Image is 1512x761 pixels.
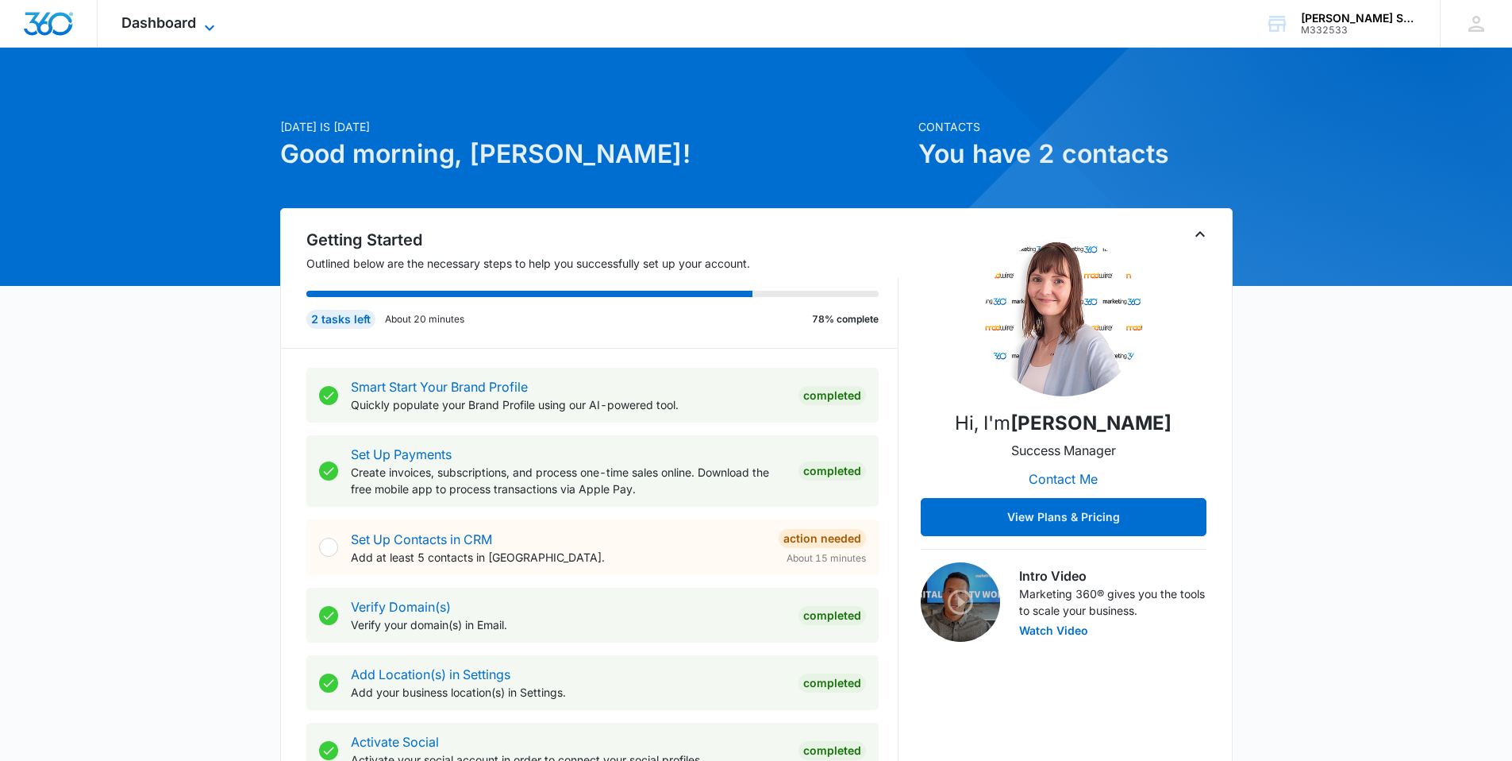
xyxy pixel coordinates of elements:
[280,118,909,135] p: [DATE] is [DATE]
[351,599,451,615] a: Verify Domain(s)
[351,531,492,547] a: Set Up Contacts in CRM
[306,255,898,272] p: Outlined below are the necessary steps to help you successfully set up your account.
[918,135,1233,173] h1: You have 2 contacts
[1019,585,1206,619] p: Marketing 360® gives you the tools to scale your business.
[921,498,1206,536] button: View Plans & Pricing
[280,135,909,173] h1: Good morning, [PERSON_NAME]!
[351,734,439,750] a: Activate Social
[351,446,452,462] a: Set Up Payments
[812,312,879,326] p: 78% complete
[921,562,1000,642] img: Intro Video
[798,741,866,760] div: Completed
[787,551,866,566] span: About 15 minutes
[798,674,866,693] div: Completed
[955,409,1172,438] p: Hi, I'm
[1019,625,1088,636] button: Watch Video
[1191,225,1210,244] button: Toggle Collapse
[984,238,1143,396] img: Christy Perez
[351,379,528,395] a: Smart Start Your Brand Profile
[306,228,898,252] h2: Getting Started
[351,464,786,497] p: Create invoices, subscriptions, and process one-time sales online. Download the free mobile app t...
[1010,411,1172,435] strong: [PERSON_NAME]
[351,396,786,413] p: Quickly populate your Brand Profile using our AI-powered tool.
[385,312,464,326] p: About 20 minutes
[1011,441,1116,460] p: Success Manager
[918,118,1233,135] p: Contacts
[798,386,866,405] div: Completed
[121,14,196,31] span: Dashboard
[1019,566,1206,585] h3: Intro Video
[1013,460,1114,498] button: Contact Me
[351,666,510,682] a: Add Location(s) in Settings
[798,462,866,481] div: Completed
[798,606,866,625] div: Completed
[351,549,766,566] p: Add at least 5 contacts in [GEOGRAPHIC_DATA].
[779,529,866,548] div: Action Needed
[351,684,786,701] p: Add your business location(s) in Settings.
[306,310,375,329] div: 2 tasks left
[351,616,786,633] p: Verify your domain(s) in Email.
[1301,25,1417,36] div: account id
[1301,12,1417,25] div: account name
